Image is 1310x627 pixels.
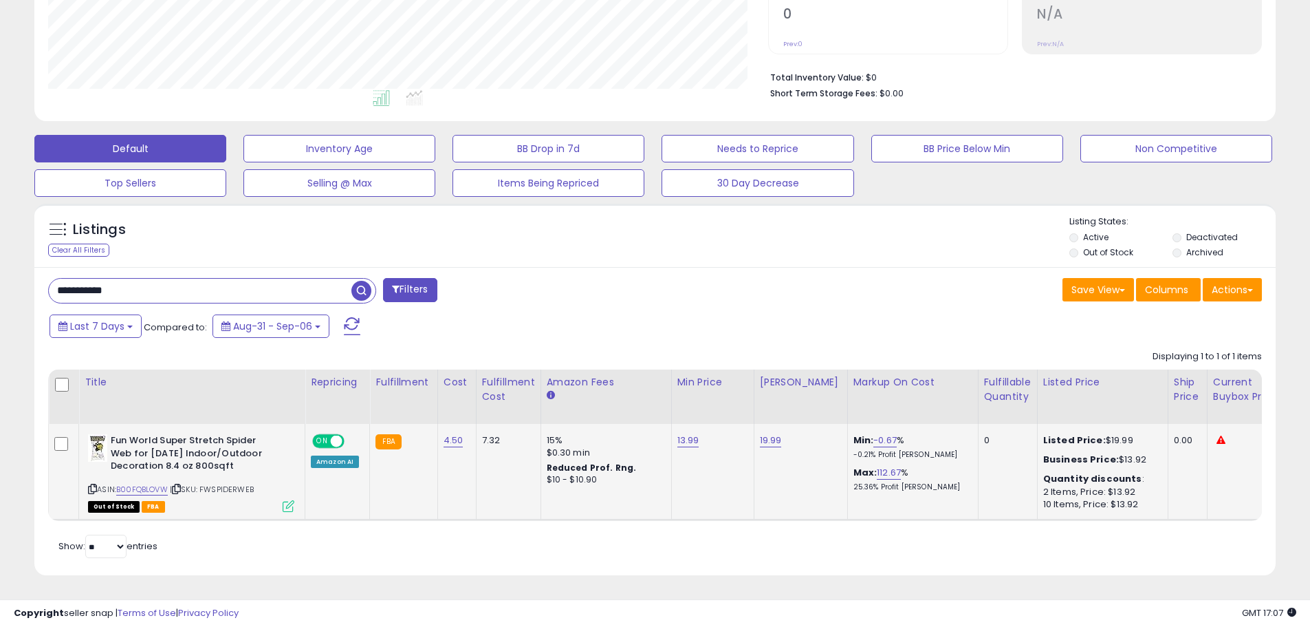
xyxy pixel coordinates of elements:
[111,434,278,476] b: Fun World Super Stretch Spider Web for [DATE] Indoor/Outdoor Decoration 8.4 oz 800sqft
[1043,453,1119,466] b: Business Price:
[853,375,972,390] div: Markup on Cost
[1153,350,1262,363] div: Displaying 1 to 1 of 1 items
[853,467,968,492] div: %
[452,169,644,197] button: Items Being Repriced
[444,375,470,390] div: Cost
[58,540,157,553] span: Show: entries
[383,278,437,302] button: Filters
[444,434,463,447] a: 4.50
[1242,606,1296,619] span: 2025-09-14 17:07 GMT
[375,434,401,449] small: FBA
[50,315,142,338] button: Last 7 Days
[984,434,1027,447] div: 0
[1043,486,1157,498] div: 2 Items, Price: $13.92
[783,6,1007,25] h2: 0
[1069,215,1276,229] p: Listing States:
[482,434,530,447] div: 7.32
[1174,434,1197,447] div: 0.00
[170,484,254,495] span: | SKU: FWSPIDERWEB
[760,375,842,390] div: [PERSON_NAME]
[547,390,555,402] small: Amazon Fees.
[662,169,853,197] button: 30 Day Decrease
[233,319,312,333] span: Aug-31 - Sep-06
[880,87,904,100] span: $0.00
[853,482,968,492] p: 25.36% Profit [PERSON_NAME]
[1174,375,1201,404] div: Ship Price
[1062,278,1134,301] button: Save View
[452,135,644,162] button: BB Drop in 7d
[877,466,901,480] a: 112.67
[14,606,64,619] strong: Copyright
[770,68,1252,85] li: $0
[88,434,294,511] div: ASIN:
[116,484,168,496] a: B00FQBLOVW
[783,40,803,48] small: Prev: 0
[873,434,897,447] a: -0.67
[88,501,140,513] span: All listings that are currently out of stock and unavailable for purchase on Amazon
[1136,278,1201,301] button: Columns
[770,87,877,99] b: Short Term Storage Fees:
[1080,135,1272,162] button: Non Competitive
[375,375,431,390] div: Fulfillment
[314,436,331,447] span: ON
[1043,472,1142,485] b: Quantity discounts
[212,315,329,338] button: Aug-31 - Sep-06
[1186,246,1223,258] label: Archived
[48,244,109,257] div: Clear All Filters
[853,434,874,447] b: Min:
[482,375,535,404] div: Fulfillment Cost
[760,434,782,447] a: 19.99
[70,319,124,333] span: Last 7 Days
[144,321,207,334] span: Compared to:
[984,375,1031,404] div: Fulfillable Quantity
[853,450,968,460] p: -0.21% Profit [PERSON_NAME]
[243,169,435,197] button: Selling @ Max
[142,501,165,513] span: FBA
[1213,375,1284,404] div: Current Buybox Price
[178,606,239,619] a: Privacy Policy
[1037,6,1261,25] h2: N/A
[118,606,176,619] a: Terms of Use
[1186,231,1238,243] label: Deactivated
[547,462,637,474] b: Reduced Prof. Rng.
[1203,278,1262,301] button: Actions
[853,466,877,479] b: Max:
[85,375,299,390] div: Title
[1043,473,1157,485] div: :
[1043,498,1157,511] div: 10 Items, Price: $13.92
[1043,434,1157,447] div: $19.99
[73,220,126,240] h5: Listings
[34,169,226,197] button: Top Sellers
[547,434,661,447] div: 15%
[677,375,748,390] div: Min Price
[547,474,661,486] div: $10 - $10.90
[770,72,864,83] b: Total Inventory Value:
[853,434,968,460] div: %
[1083,231,1109,243] label: Active
[662,135,853,162] button: Needs to Reprice
[677,434,699,447] a: 13.99
[342,436,364,447] span: OFF
[311,456,359,468] div: Amazon AI
[14,607,239,620] div: seller snap | |
[1037,40,1064,48] small: Prev: N/A
[1145,283,1188,297] span: Columns
[1083,246,1133,258] label: Out of Stock
[547,447,661,459] div: $0.30 min
[871,135,1063,162] button: BB Price Below Min
[1043,454,1157,466] div: $13.92
[547,375,666,390] div: Amazon Fees
[1043,375,1162,390] div: Listed Price
[847,370,978,424] th: The percentage added to the cost of goods (COGS) that forms the calculator for Min & Max prices.
[243,135,435,162] button: Inventory Age
[311,375,364,390] div: Repricing
[88,434,107,462] img: 51yH1MDEvCL._SL40_.jpg
[1043,434,1106,447] b: Listed Price:
[34,135,226,162] button: Default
